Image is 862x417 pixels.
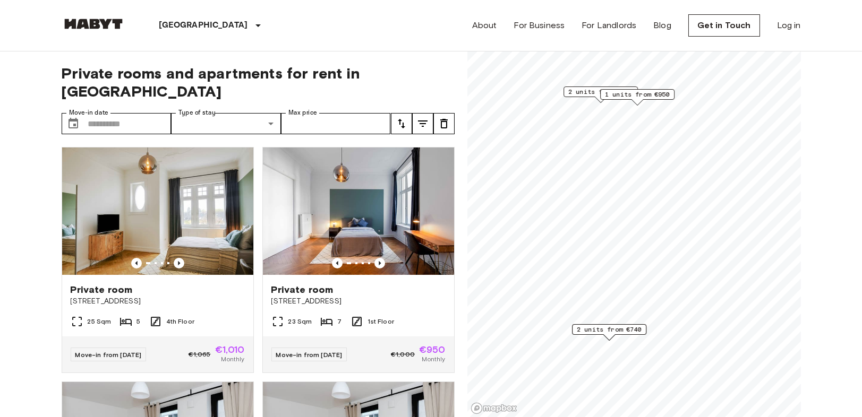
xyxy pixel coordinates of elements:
a: About [472,19,497,32]
span: Private room [271,283,334,296]
span: €1,000 [391,350,415,359]
span: 23 Sqm [288,317,312,326]
img: Habyt [62,19,125,29]
span: 2 units from €910 [568,87,633,97]
img: Marketing picture of unit DE-03-003-001-04HF [263,147,454,275]
span: Private rooms and apartments for rent in [GEOGRAPHIC_DATA] [62,64,455,100]
span: 2 units from €740 [577,325,642,334]
a: Log in [777,19,801,32]
span: 25 Sqm [88,317,112,326]
span: [STREET_ADDRESS] [271,296,446,307]
span: 7 [337,317,342,326]
label: Move-in date [69,108,108,117]
div: Map marker [572,324,646,341]
span: Monthly [422,354,445,364]
a: Mapbox logo [471,402,517,414]
a: For Landlords [582,19,636,32]
button: Previous image [131,258,142,268]
img: Marketing picture of unit DE-03-001-002-01HF [62,147,253,275]
span: Move-in from [DATE] [75,351,142,359]
a: Marketing picture of unit DE-03-003-001-04HFPrevious imagePrevious imagePrivate room[STREET_ADDRE... [262,147,455,373]
button: tune [412,113,433,134]
span: 4th Floor [166,317,194,326]
button: Choose date [63,113,84,134]
button: tune [433,113,455,134]
div: Map marker [564,86,638,103]
p: [GEOGRAPHIC_DATA] [159,19,248,32]
div: Map marker [600,89,675,106]
span: Monthly [221,354,244,364]
button: tune [391,113,412,134]
a: For Business [514,19,565,32]
a: Marketing picture of unit DE-03-001-002-01HFPrevious imagePrevious imagePrivate room[STREET_ADDRE... [62,147,254,373]
span: 5 [136,317,140,326]
span: €1,065 [189,350,211,359]
span: 1 units from €950 [605,90,670,99]
span: Private room [71,283,133,296]
span: €950 [419,345,446,354]
label: Max price [288,108,317,117]
label: Type of stay [178,108,216,117]
a: Blog [653,19,671,32]
span: Move-in from [DATE] [276,351,343,359]
span: 1st Floor [368,317,394,326]
a: Get in Touch [688,14,760,37]
span: [STREET_ADDRESS] [71,296,245,307]
button: Previous image [174,258,184,268]
span: €1,010 [215,345,245,354]
button: Previous image [374,258,385,268]
button: Previous image [332,258,343,268]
